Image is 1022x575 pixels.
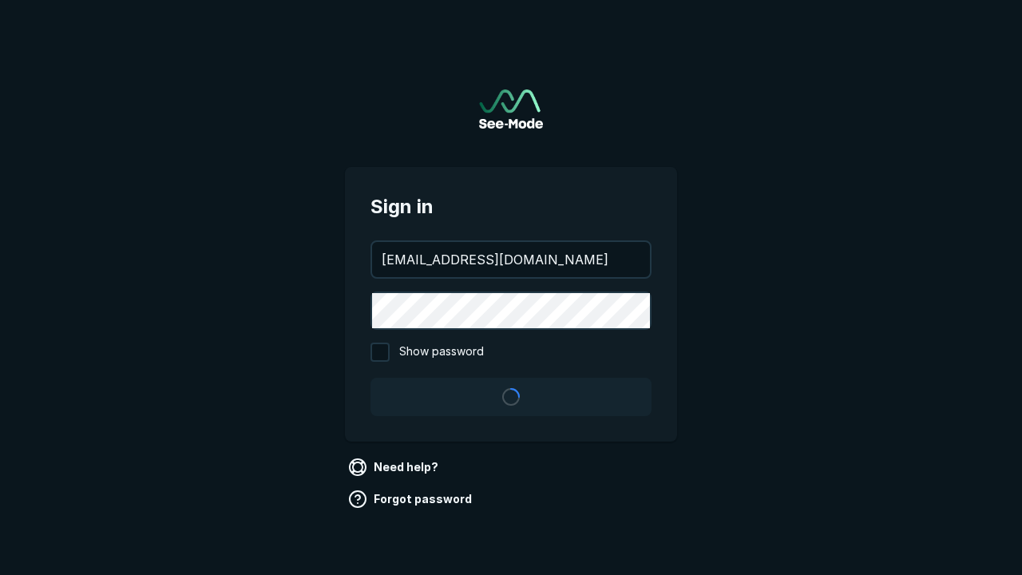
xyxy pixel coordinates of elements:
span: Show password [399,343,484,362]
a: Go to sign in [479,89,543,129]
img: See-Mode Logo [479,89,543,129]
input: your@email.com [372,242,650,277]
a: Need help? [345,454,445,480]
span: Sign in [370,192,652,221]
a: Forgot password [345,486,478,512]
